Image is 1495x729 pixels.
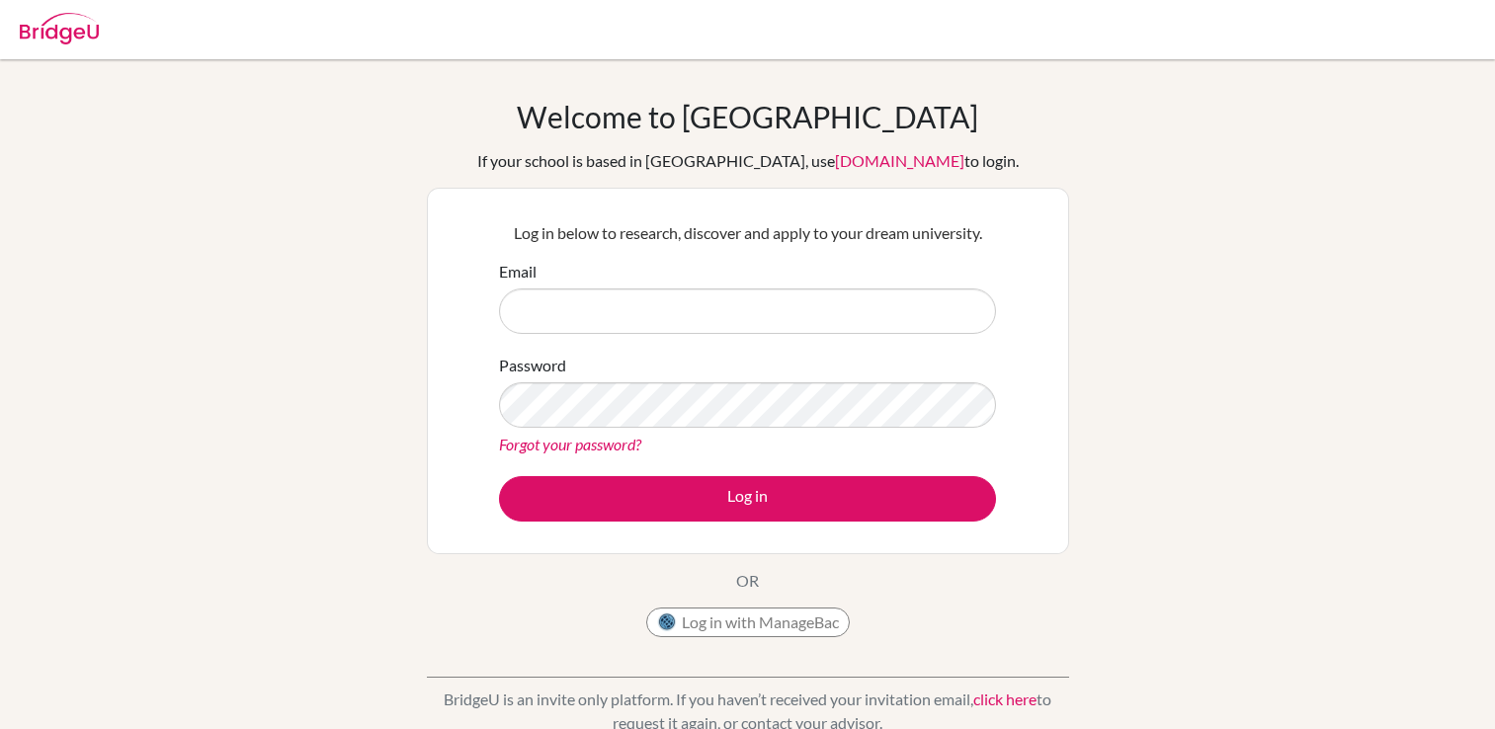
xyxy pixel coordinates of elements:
a: click here [973,689,1037,708]
p: Log in below to research, discover and apply to your dream university. [499,221,996,245]
label: Email [499,260,537,283]
button: Log in [499,476,996,522]
p: OR [736,569,759,593]
a: [DOMAIN_NAME] [835,151,964,170]
img: Bridge-U [20,13,99,44]
div: If your school is based in [GEOGRAPHIC_DATA], use to login. [477,149,1019,173]
button: Log in with ManageBac [646,607,850,637]
h1: Welcome to [GEOGRAPHIC_DATA] [517,99,978,134]
a: Forgot your password? [499,435,641,453]
label: Password [499,354,566,377]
